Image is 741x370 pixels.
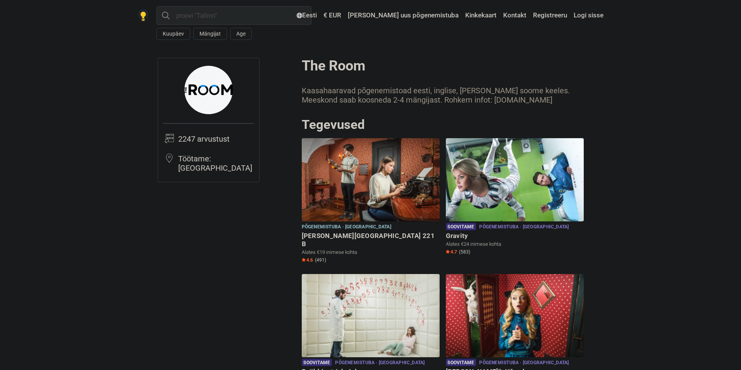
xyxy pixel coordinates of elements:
span: Põgenemistuba · [GEOGRAPHIC_DATA] [479,223,569,231]
span: (583) [459,249,470,255]
span: Soovitame [446,223,476,230]
button: Mängijat [193,28,227,40]
a: Kontakt [501,9,528,22]
button: Kuupäev [156,28,190,40]
p: Alates €19 inimese kohta [302,249,440,256]
a: Baker Street 221 B Põgenemistuba · [GEOGRAPHIC_DATA] [PERSON_NAME][GEOGRAPHIC_DATA] 221 B Alates ... [302,138,440,265]
span: Soovitame [446,359,476,366]
a: Gravity Soovitame Põgenemistuba · [GEOGRAPHIC_DATA] Gravity Alates €24 inimese kohta Star4.7 (583) [446,138,584,257]
span: (491) [315,257,326,263]
img: Eesti [297,13,302,18]
p: Alates €24 inimese kohta [446,241,584,248]
img: Baker Street 221 B [302,138,440,221]
a: Logi sisse [572,9,603,22]
h2: Tegevused [302,117,584,132]
span: Põgenemistuba · [GEOGRAPHIC_DATA] [335,359,425,367]
div: Kaasahaaravad põgenemistoad eesti, inglise, [PERSON_NAME] soome keeles. Meeskond saab koosneda 2-... [302,86,584,104]
input: proovi “Tallinn” [156,6,311,25]
button: Age [230,28,252,40]
span: 4.7 [446,249,457,255]
span: Põgenemistuba · [GEOGRAPHIC_DATA] [302,223,391,231]
td: 2247 arvustust [178,134,254,153]
span: 4.6 [302,257,313,263]
img: Star [302,258,306,262]
img: Psühhiaatriahaigla [302,274,440,357]
img: Nowescape logo [138,9,149,22]
img: Alice'i Jälgedes [446,274,584,357]
a: Kinkekaart [463,9,499,22]
h6: [PERSON_NAME][GEOGRAPHIC_DATA] 221 B [302,232,440,248]
span: Põgenemistuba · [GEOGRAPHIC_DATA] [479,359,569,367]
img: Star [446,250,450,254]
td: Töötame: [GEOGRAPHIC_DATA] [178,153,254,177]
h6: Gravity [446,232,584,240]
a: [PERSON_NAME] uus põgenemistuba [346,9,461,22]
a: € EUR [322,9,343,22]
a: Registreeru [531,9,569,22]
img: Gravity [446,138,584,221]
span: Soovitame [302,359,332,366]
a: Eesti [295,9,319,22]
h1: The Room [302,58,584,74]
